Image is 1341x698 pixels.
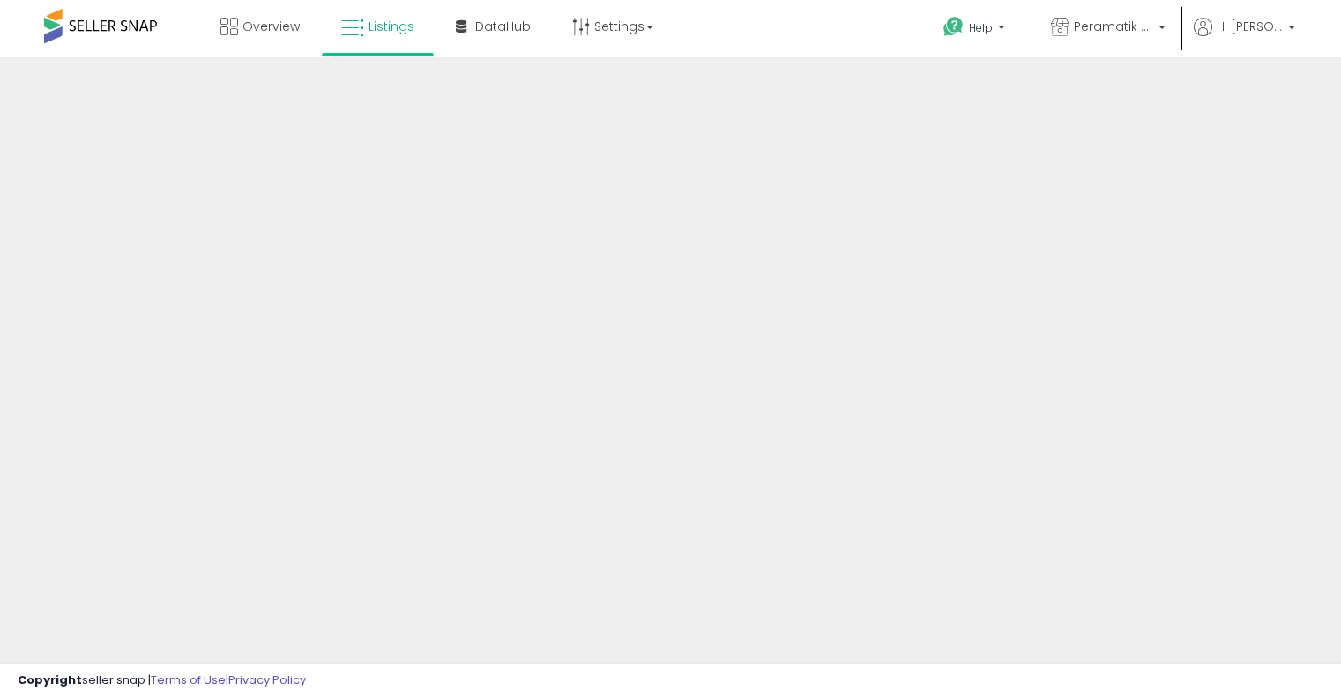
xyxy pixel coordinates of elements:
span: Overview [242,18,300,35]
a: Hi [PERSON_NAME] [1194,18,1295,57]
a: Terms of Use [151,672,226,688]
span: Peramatik Goods Ltd US [1074,18,1153,35]
div: seller snap | | [18,672,306,689]
span: Hi [PERSON_NAME] [1217,18,1283,35]
i: Get Help [942,16,965,38]
a: Privacy Policy [228,672,306,688]
span: Listings [369,18,414,35]
a: Help [929,3,1023,57]
span: Help [969,20,993,35]
span: DataHub [475,18,531,35]
strong: Copyright [18,672,82,688]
